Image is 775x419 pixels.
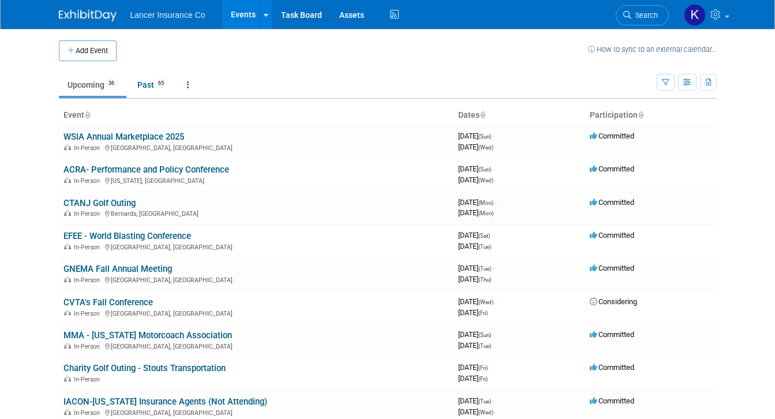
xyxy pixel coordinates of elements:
a: CVTA's Fall Conference [63,297,153,308]
span: (Sun) [478,133,491,140]
span: (Tue) [478,343,491,349]
span: Committed [590,198,634,207]
span: - [495,198,497,207]
span: (Fri) [478,376,488,382]
span: (Wed) [478,299,493,305]
span: [DATE] [458,396,495,405]
a: IACON-[US_STATE] Insurance Agents (Not Attending) [63,396,267,407]
span: [DATE] [458,143,493,151]
a: Search [616,5,669,25]
span: In-Person [74,144,103,152]
div: [GEOGRAPHIC_DATA], [GEOGRAPHIC_DATA] [63,341,449,350]
div: [GEOGRAPHIC_DATA], [GEOGRAPHIC_DATA] [63,275,449,284]
span: [DATE] [458,132,495,140]
span: [DATE] [458,175,493,184]
span: - [495,297,497,306]
span: (Fri) [478,310,488,316]
span: In-Person [74,310,103,317]
span: - [492,231,493,240]
span: In-Person [74,409,103,417]
span: - [493,396,495,405]
span: [DATE] [458,297,497,306]
span: (Tue) [478,244,491,250]
a: Charity Golf Outing - Stouts Transportation [63,363,226,373]
span: - [493,330,495,339]
span: - [493,164,495,173]
span: In-Person [74,210,103,218]
button: Add Event [59,40,117,61]
span: Committed [590,164,634,173]
span: (Fri) [478,365,488,371]
span: - [489,363,491,372]
a: Sort by Start Date [480,110,485,119]
span: Considering [590,297,637,306]
span: (Mon) [478,210,493,216]
div: [US_STATE], [GEOGRAPHIC_DATA] [63,175,449,185]
div: [GEOGRAPHIC_DATA], [GEOGRAPHIC_DATA] [63,308,449,317]
a: Sort by Participation Type [638,110,643,119]
img: In-Person Event [64,310,71,316]
img: In-Person Event [64,244,71,249]
span: In-Person [74,177,103,185]
img: Kimberly Ochs [684,4,706,26]
span: 36 [105,79,118,88]
span: [DATE] [458,164,495,173]
span: (Tue) [478,265,491,272]
a: Sort by Event Name [84,110,90,119]
span: In-Person [74,276,103,284]
span: [DATE] [458,407,493,416]
span: Committed [590,363,634,372]
span: In-Person [74,376,103,383]
span: (Mon) [478,200,493,206]
span: [DATE] [458,341,491,350]
span: [DATE] [458,231,493,240]
a: GNEMA Fall Annual Meeting [63,264,172,274]
div: [GEOGRAPHIC_DATA], [GEOGRAPHIC_DATA] [63,143,449,152]
span: [DATE] [458,242,491,250]
span: - [493,132,495,140]
img: In-Person Event [64,144,71,150]
span: [DATE] [458,363,491,372]
span: [DATE] [458,374,488,383]
img: In-Person Event [64,343,71,349]
img: In-Person Event [64,409,71,415]
span: Committed [590,330,634,339]
img: ExhibitDay [59,10,117,21]
span: - [493,264,495,272]
span: (Thu) [478,276,491,283]
span: Committed [590,231,634,240]
span: [DATE] [458,208,493,217]
span: (Sun) [478,332,491,338]
span: (Wed) [478,409,493,416]
img: In-Person Event [64,177,71,183]
a: WSIA Annual Marketplace 2025 [63,132,184,142]
th: Participation [585,106,717,125]
img: In-Person Event [64,276,71,282]
span: [DATE] [458,275,491,283]
span: Committed [590,396,634,405]
span: (Wed) [478,144,493,151]
a: MMA - [US_STATE] Motorcoach Association [63,330,232,341]
span: [DATE] [458,264,495,272]
span: (Wed) [478,177,493,184]
span: [DATE] [458,330,495,339]
a: ACRA- Performance and Policy Conference [63,164,229,175]
span: (Sat) [478,233,490,239]
div: [GEOGRAPHIC_DATA], [GEOGRAPHIC_DATA] [63,242,449,251]
a: Past65 [129,74,176,96]
a: EFEE - World Blasting Conference [63,231,191,241]
span: [DATE] [458,308,488,317]
span: Committed [590,132,634,140]
div: [GEOGRAPHIC_DATA], [GEOGRAPHIC_DATA] [63,407,449,417]
span: In-Person [74,244,103,251]
a: CTANJ Golf Outing [63,198,136,208]
span: Lancer Insurance Co [130,10,205,20]
span: Committed [590,264,634,272]
span: (Sun) [478,166,491,173]
img: In-Person Event [64,376,71,381]
th: Event [59,106,454,125]
img: In-Person Event [64,210,71,216]
a: Upcoming36 [59,74,126,96]
span: Search [631,11,658,20]
span: 65 [155,79,167,88]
